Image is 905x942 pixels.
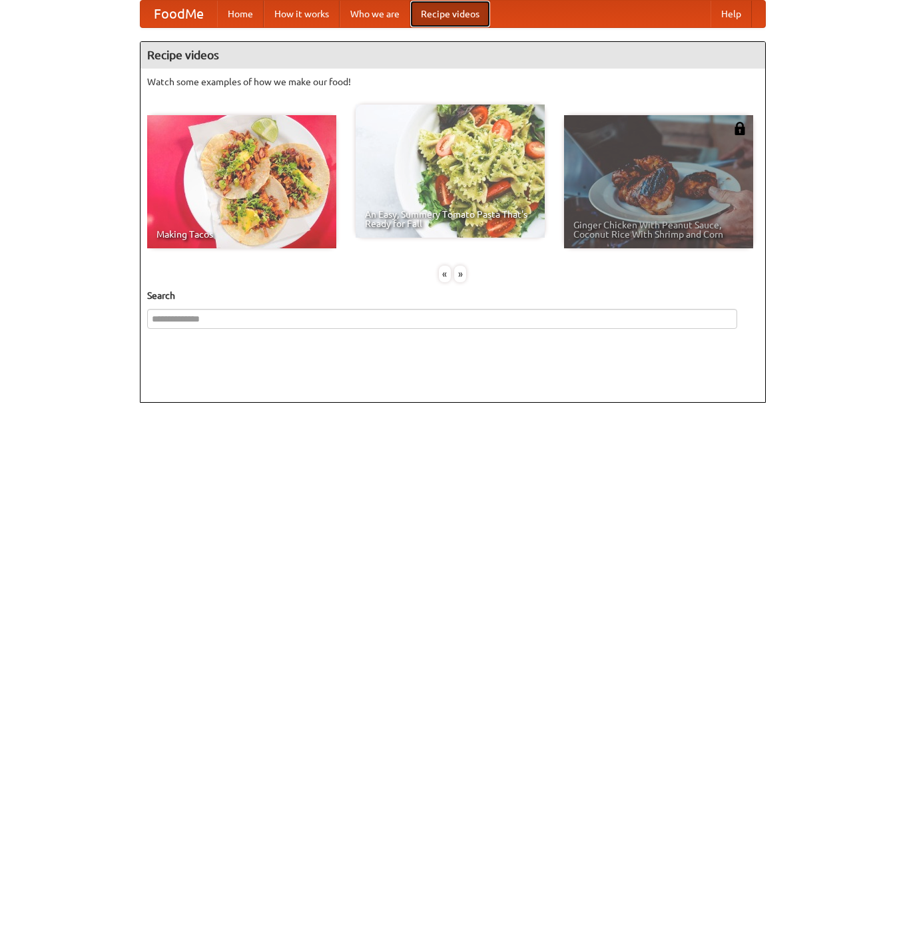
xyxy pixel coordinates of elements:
img: 483408.png [733,122,747,135]
a: Help [711,1,752,27]
a: Who we are [340,1,410,27]
span: An Easy, Summery Tomato Pasta That's Ready for Fall [365,210,535,228]
a: Making Tacos [147,115,336,248]
a: Home [217,1,264,27]
h5: Search [147,289,758,302]
h4: Recipe videos [141,42,765,69]
span: Making Tacos [156,230,327,239]
a: An Easy, Summery Tomato Pasta That's Ready for Fall [356,105,545,238]
a: Recipe videos [410,1,490,27]
a: FoodMe [141,1,217,27]
div: » [454,266,466,282]
div: « [439,266,451,282]
p: Watch some examples of how we make our food! [147,75,758,89]
a: How it works [264,1,340,27]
